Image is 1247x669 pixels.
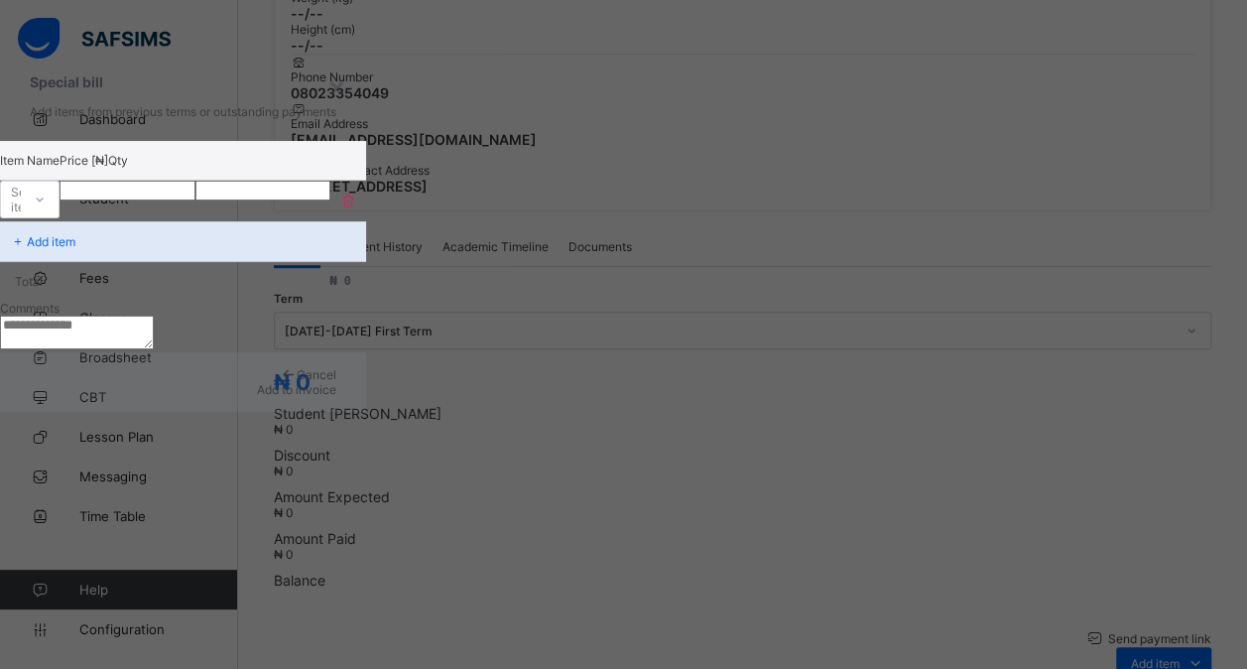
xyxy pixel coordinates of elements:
div: × [327,69,346,103]
h3: Special bill [30,73,336,90]
p: Add items from previous terms or outstanding payments [30,104,336,119]
span: Add to invoice [257,382,336,397]
p: Price [₦] [60,153,108,168]
div: Select item [11,181,47,218]
p: Total [15,274,43,289]
p: Add item [27,234,75,249]
p: Qty [108,153,128,168]
span: ₦ 0 [329,274,351,288]
span: Cancel [297,367,336,382]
